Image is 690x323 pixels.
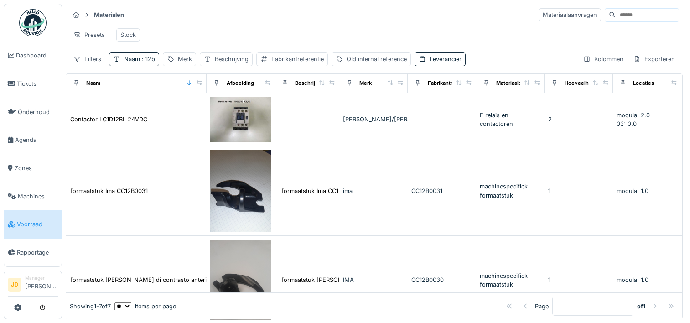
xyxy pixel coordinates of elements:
[70,302,111,311] div: Showing 1 - 7 of 7
[210,97,271,143] img: Contactor LC1D12BL 24VDC
[4,210,62,239] a: Voorraad
[17,220,58,229] span: Voorraad
[281,187,359,195] div: formaatstuk Ima CC12B0031
[114,302,176,311] div: items per page
[69,28,109,42] div: Presets
[347,55,407,63] div: Old internal reference
[637,302,646,311] strong: of 1
[210,150,271,232] img: formaatstuk Ima CC12B0031
[496,79,542,87] div: Materiaalcategorie
[15,135,58,144] span: Agenda
[4,182,62,210] a: Machines
[579,52,628,66] div: Kolommen
[617,188,648,194] span: modula: 1.0
[18,192,58,201] span: Machines
[8,278,21,292] li: JD
[16,51,58,60] span: Dashboard
[411,276,472,284] div: CC12B0030
[617,276,648,283] span: modula: 1.0
[548,187,609,195] div: 1
[480,271,541,289] div: machinespecifiek formaatstuk
[17,248,58,257] span: Rapportage
[548,115,609,124] div: 2
[215,55,249,63] div: Beschrijving
[480,111,541,128] div: E relais en contactoren
[210,240,271,321] img: formaatstuk IMA dente di contrasto anteriore CC12B0030
[70,187,148,195] div: formaatstuk Ima CC12B0031
[343,115,404,124] div: [PERSON_NAME]/[PERSON_NAME]/[PERSON_NAME]/Telemecanique…
[4,239,62,267] a: Rapportage
[70,276,250,284] div: formaatstuk [PERSON_NAME] di contrasto anteriore CC12B0030
[4,98,62,126] a: Onderhoud
[70,115,147,124] div: Contactor LC1D12BL 24VDC
[178,55,192,63] div: Merk
[15,164,58,172] span: Zones
[539,8,601,21] div: Materiaalaanvragen
[227,79,254,87] div: Afbeelding
[295,79,326,87] div: Beschrijving
[617,120,637,127] span: 03: 0.0
[633,79,654,87] div: Locaties
[140,56,155,63] span: : 12b
[19,9,47,36] img: Badge_color-CXgf-gQk.svg
[411,187,472,195] div: CC12B0031
[4,70,62,98] a: Tickets
[17,79,58,88] span: Tickets
[90,10,128,19] strong: Materialen
[120,31,136,39] div: Stock
[271,55,324,63] div: Fabrikantreferentie
[86,79,100,87] div: Naam
[281,276,442,284] div: formaatstuk [PERSON_NAME] di contrasto anteriore CC...
[343,276,404,284] div: IMA
[535,302,549,311] div: Page
[617,112,650,119] span: modula: 2.0
[124,55,155,63] div: Naam
[629,52,679,66] div: Exporteren
[4,126,62,154] a: Agenda
[8,275,58,297] a: JD Manager[PERSON_NAME]
[548,276,609,284] div: 1
[480,182,541,199] div: machinespecifiek formaatstuk
[4,42,62,70] a: Dashboard
[25,275,58,294] li: [PERSON_NAME]
[430,55,462,63] div: Leverancier
[25,275,58,281] div: Manager
[428,79,475,87] div: Fabrikantreferentie
[4,154,62,182] a: Zones
[359,79,372,87] div: Merk
[18,108,58,116] span: Onderhoud
[343,187,404,195] div: ima
[565,79,597,87] div: Hoeveelheid
[69,52,105,66] div: Filters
